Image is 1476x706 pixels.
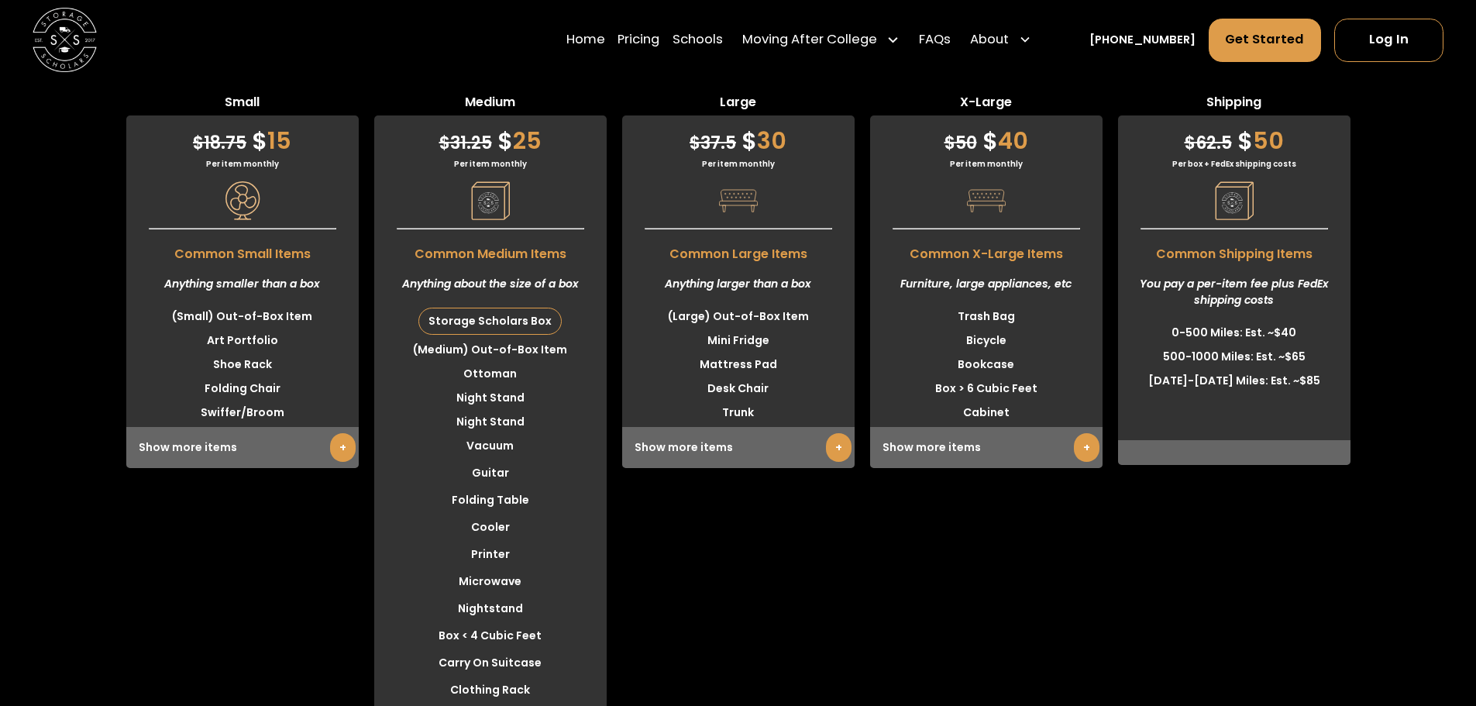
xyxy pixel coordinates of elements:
[690,131,736,155] span: 37.5
[126,305,359,329] li: (Small) Out-of-Box Item
[1209,19,1322,62] a: Get Started
[1185,131,1232,155] span: 62.5
[374,624,607,648] li: Box < 4 Cubic Feet
[741,124,757,157] span: $
[1089,32,1196,49] a: [PHONE_NUMBER]
[374,434,607,458] li: Vacuum
[1118,115,1350,158] div: 50
[622,158,855,170] div: Per item monthly
[374,488,607,512] li: Folding Table
[622,115,855,158] div: 30
[870,427,1103,468] div: Show more items
[736,18,907,63] div: Moving After College
[374,362,607,386] li: Ottoman
[374,386,607,410] li: Night Stand
[1215,181,1254,220] img: Pricing Category Icon
[126,329,359,353] li: Art Portfolio
[374,651,607,675] li: Carry On Suitcase
[690,131,700,155] span: $
[374,410,607,434] li: Night Stand
[967,181,1006,220] img: Pricing Category Icon
[126,158,359,170] div: Per item monthly
[622,93,855,115] span: Large
[374,93,607,115] span: Medium
[126,93,359,115] span: Small
[439,131,492,155] span: 31.25
[826,433,852,462] a: +
[622,305,855,329] li: (Large) Out-of-Box Item
[471,181,510,220] img: Pricing Category Icon
[126,401,359,425] li: Swiffer/Broom
[944,131,977,155] span: 50
[870,401,1103,425] li: Cabinet
[374,115,607,158] div: 25
[374,678,607,702] li: Clothing Rack
[374,237,607,263] span: Common Medium Items
[870,377,1103,401] li: Box > 6 Cubic Feet
[870,329,1103,353] li: Bicycle
[497,124,513,157] span: $
[982,124,998,157] span: $
[1237,124,1253,157] span: $
[439,131,450,155] span: $
[673,18,723,63] a: Schools
[374,461,607,485] li: Guitar
[374,597,607,621] li: Nightstand
[964,18,1038,63] div: About
[1118,263,1350,321] div: You pay a per-item fee plus FedEx shipping costs
[126,427,359,468] div: Show more items
[374,570,607,594] li: Microwave
[1118,93,1350,115] span: Shipping
[622,353,855,377] li: Mattress Pad
[870,305,1103,329] li: Trash Bag
[374,338,607,362] li: (Medium) Out-of-Box Item
[1074,433,1099,462] a: +
[622,237,855,263] span: Common Large Items
[1185,131,1196,155] span: $
[374,542,607,567] li: Printer
[330,433,356,462] a: +
[126,237,359,263] span: Common Small Items
[126,115,359,158] div: 15
[193,131,204,155] span: $
[719,181,758,220] img: Pricing Category Icon
[419,308,561,334] div: Storage Scholars Box
[944,131,955,155] span: $
[870,93,1103,115] span: X-Large
[126,353,359,377] li: Shoe Rack
[33,8,97,72] img: Storage Scholars main logo
[622,329,855,353] li: Mini Fridge
[126,377,359,401] li: Folding Chair
[622,377,855,401] li: Desk Chair
[223,181,262,220] img: Pricing Category Icon
[742,31,877,50] div: Moving After College
[1118,321,1350,345] li: 0-500 Miles: Est. ~$40
[374,158,607,170] div: Per item monthly
[1334,19,1443,62] a: Log In
[193,131,246,155] span: 18.75
[870,115,1103,158] div: 40
[1118,369,1350,393] li: [DATE]-[DATE] Miles: Est. ~$85
[622,401,855,425] li: Trunk
[1118,345,1350,369] li: 500-1000 Miles: Est. ~$65
[374,263,607,305] div: Anything about the size of a box
[919,18,951,63] a: FAQs
[622,263,855,305] div: Anything larger than a box
[566,18,605,63] a: Home
[870,237,1103,263] span: Common X-Large Items
[1118,237,1350,263] span: Common Shipping Items
[374,515,607,539] li: Cooler
[870,158,1103,170] div: Per item monthly
[126,263,359,305] div: Anything smaller than a box
[870,353,1103,377] li: Bookcase
[870,263,1103,305] div: Furniture, large appliances, etc
[1118,158,1350,170] div: Per box + FedEx shipping costs
[622,427,855,468] div: Show more items
[970,31,1009,50] div: About
[252,124,267,157] span: $
[618,18,659,63] a: Pricing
